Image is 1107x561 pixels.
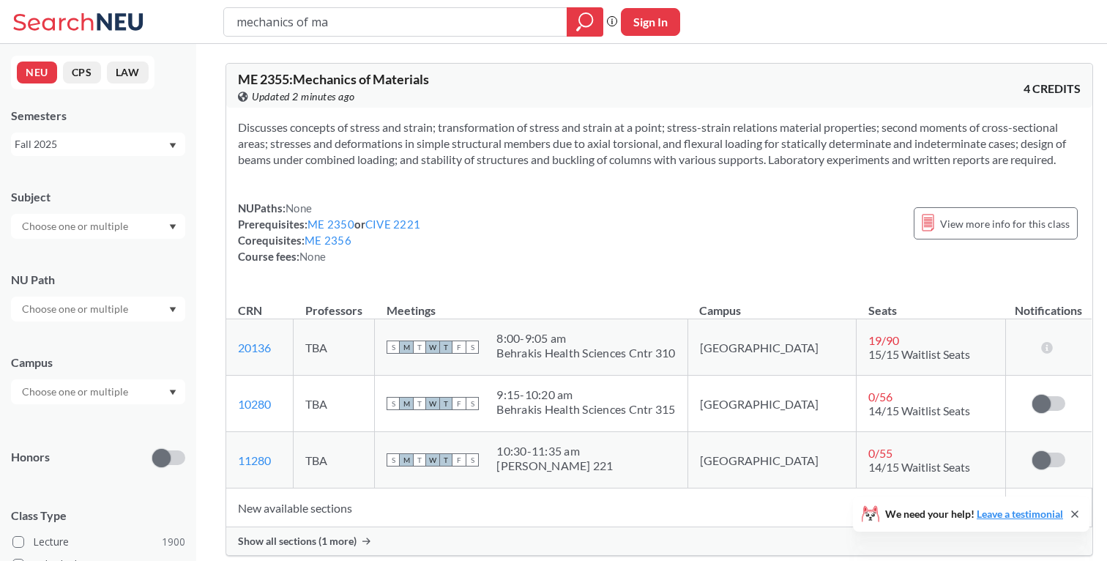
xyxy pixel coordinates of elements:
span: We need your help! [885,509,1063,519]
td: [GEOGRAPHIC_DATA] [687,376,857,432]
span: T [439,453,452,467]
button: LAW [107,62,149,83]
input: Choose one or multiple [15,383,138,401]
span: 19 / 90 [868,333,899,347]
svg: magnifying glass [576,12,594,32]
th: Meetings [375,288,687,319]
svg: Dropdown arrow [169,390,176,395]
svg: Dropdown arrow [169,143,176,149]
span: W [426,341,439,354]
span: T [439,397,452,410]
div: Fall 2025Dropdown arrow [11,133,185,156]
a: 11280 [238,453,271,467]
span: S [387,341,400,354]
td: TBA [294,319,375,376]
span: F [452,453,466,467]
span: S [387,397,400,410]
span: Class Type [11,508,185,524]
span: 0 / 56 [868,390,892,404]
div: Fall 2025 [15,136,168,152]
span: 15/15 Waitlist Seats [868,347,970,361]
span: 0 / 55 [868,446,892,460]
div: NUPaths: Prerequisites: or Corequisites: Course fees: [238,200,420,264]
span: W [426,453,439,467]
div: [PERSON_NAME] 221 [496,458,613,473]
div: Show all sections (1 more) [226,527,1092,555]
span: S [466,453,479,467]
a: ME 2350 [307,218,354,231]
div: Behrakis Health Sciences Cntr 310 [496,346,675,360]
span: M [400,397,413,410]
th: Professors [294,288,375,319]
div: Dropdown arrow [11,379,185,404]
td: TBA [294,432,375,488]
div: Behrakis Health Sciences Cntr 315 [496,402,675,417]
span: T [413,341,426,354]
div: CRN [238,302,262,319]
span: F [452,397,466,410]
span: M [400,453,413,467]
input: Choose one or multiple [15,218,138,235]
a: 10280 [238,397,271,411]
span: 4 CREDITS [1024,81,1081,97]
span: T [413,397,426,410]
input: Choose one or multiple [15,300,138,318]
div: Dropdown arrow [11,297,185,322]
a: ME 2356 [305,234,351,247]
div: Subject [11,189,185,205]
span: S [387,453,400,467]
div: 8:00 - 9:05 am [496,331,675,346]
span: T [439,341,452,354]
th: Notifications [1005,288,1092,319]
span: 14/15 Waitlist Seats [868,404,970,417]
div: Semesters [11,108,185,124]
span: W [426,397,439,410]
span: Updated 2 minutes ago [252,89,355,105]
svg: Dropdown arrow [169,307,176,313]
span: S [466,341,479,354]
div: magnifying glass [567,7,603,37]
td: TBA [294,376,375,432]
input: Class, professor, course number, "phrase" [235,10,556,34]
div: 10:30 - 11:35 am [496,444,613,458]
div: 9:15 - 10:20 am [496,387,675,402]
span: M [400,341,413,354]
button: CPS [63,62,101,83]
span: S [466,397,479,410]
p: Honors [11,449,50,466]
span: View more info for this class [940,215,1070,233]
a: CIVE 2221 [365,218,420,231]
td: [GEOGRAPHIC_DATA] [687,319,857,376]
div: Dropdown arrow [11,214,185,239]
div: NU Path [11,272,185,288]
span: 1900 [162,534,185,550]
td: [GEOGRAPHIC_DATA] [687,432,857,488]
a: 20136 [238,341,271,354]
a: Leave a testimonial [977,508,1063,520]
th: Campus [687,288,857,319]
svg: Dropdown arrow [169,224,176,230]
label: Lecture [12,532,185,551]
button: NEU [17,62,57,83]
th: Seats [857,288,1005,319]
span: None [299,250,326,263]
span: T [413,453,426,467]
span: ME 2355 : Mechanics of Materials [238,71,429,87]
button: Sign In [621,8,680,36]
span: Show all sections (1 more) [238,535,357,548]
div: Campus [11,354,185,371]
span: 14/15 Waitlist Seats [868,460,970,474]
section: Discusses concepts of stress and strain; transformation of stress and strain at a point; stress-s... [238,119,1081,168]
span: F [452,341,466,354]
span: None [286,201,312,215]
td: New available sections [226,488,1005,527]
